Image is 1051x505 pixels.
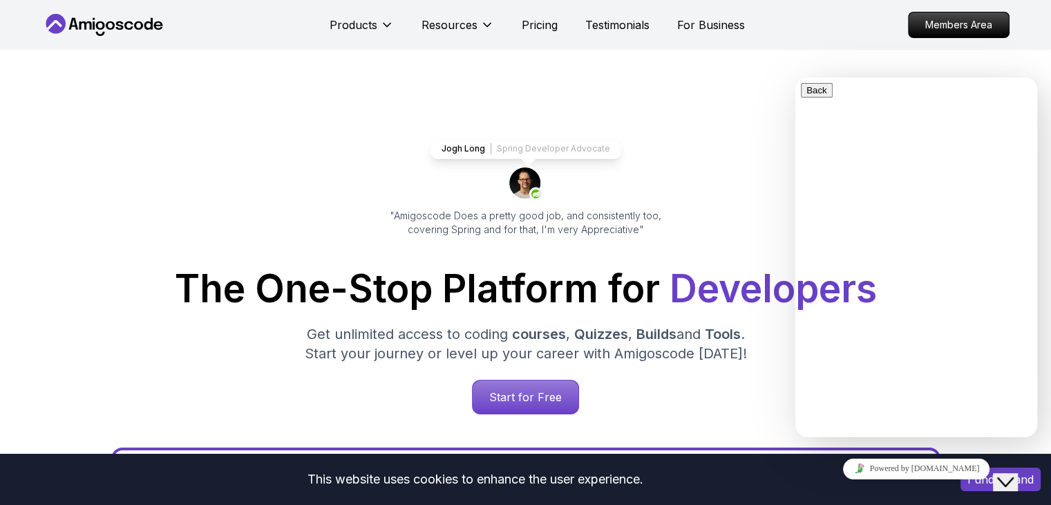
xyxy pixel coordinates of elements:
[509,167,542,201] img: josh long
[522,17,558,33] a: Pricing
[909,12,1009,37] p: Members Area
[795,77,1037,437] iframe: chat widget
[795,453,1037,484] iframe: chat widget
[585,17,650,33] a: Testimonials
[512,326,566,342] span: courses
[442,143,485,154] p: Jogh Long
[993,450,1037,491] iframe: chat widget
[908,12,1010,38] a: Members Area
[330,17,377,33] p: Products
[497,143,610,154] p: Spring Developer Advocate
[422,17,477,33] p: Resources
[330,17,394,44] button: Products
[10,464,940,495] div: This website uses cookies to enhance the user experience.
[574,326,628,342] span: Quizzes
[294,324,758,363] p: Get unlimited access to coding , , and . Start your journey or level up your career with Amigosco...
[472,380,579,414] a: Start for Free
[473,380,578,414] p: Start for Free
[670,266,877,311] span: Developers
[422,17,494,44] button: Resources
[53,270,998,308] h1: The One-Stop Platform for
[371,209,681,237] p: "Amigoscode Does a pretty good job, and consistently too, covering Spring and for that, I'm very ...
[677,17,745,33] a: For Business
[705,326,741,342] span: Tools
[636,326,676,342] span: Builds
